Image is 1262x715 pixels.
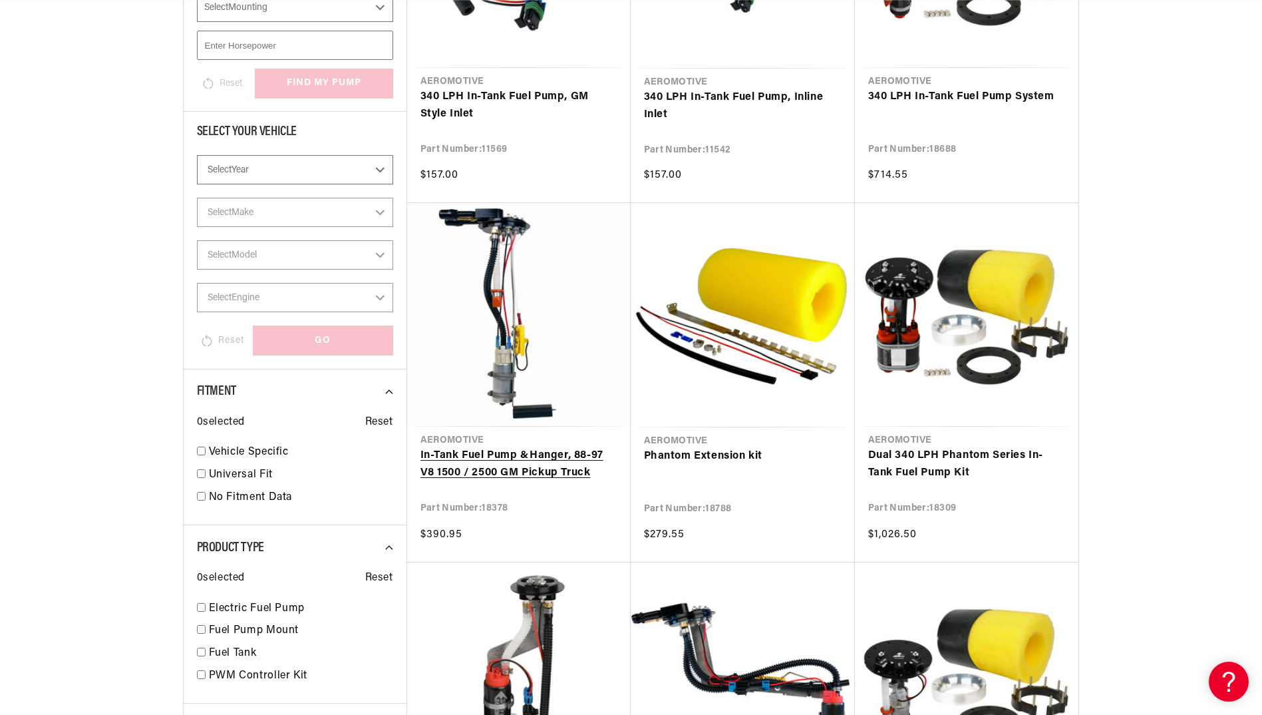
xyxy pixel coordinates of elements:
[420,89,617,122] a: 340 LPH In-Tank Fuel Pump, GM Style Inlet
[365,570,393,587] span: Reset
[644,448,842,465] a: Phantom Extension kit
[197,240,393,270] select: Model
[209,645,393,662] a: Fuel Tank
[209,668,393,685] a: PWM Controller Kit
[868,89,1065,106] a: 340 LPH In-Tank Fuel Pump System
[644,89,842,123] a: 340 LPH In-Tank Fuel Pump, Inline Inlet
[365,414,393,431] span: Reset
[197,414,245,431] span: 0 selected
[197,125,393,142] div: Select Your Vehicle
[209,444,393,461] a: Vehicle Specific
[197,385,236,398] span: Fitment
[420,447,617,481] a: In-Tank Fuel Pump &Hanger, 88-97 V8 1500 / 2500 GM Pickup Truck
[197,198,393,227] select: Make
[197,31,393,60] input: Enter Horsepower
[197,541,264,555] span: Product Type
[209,622,393,640] a: Fuel Pump Mount
[209,467,393,484] a: Universal Fit
[209,489,393,507] a: No Fitment Data
[197,570,245,587] span: 0 selected
[197,155,393,184] select: Year
[868,447,1065,481] a: Dual 340 LPH Phantom Series In-Tank Fuel Pump Kit
[197,283,393,312] select: Engine
[209,600,393,618] a: Electric Fuel Pump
